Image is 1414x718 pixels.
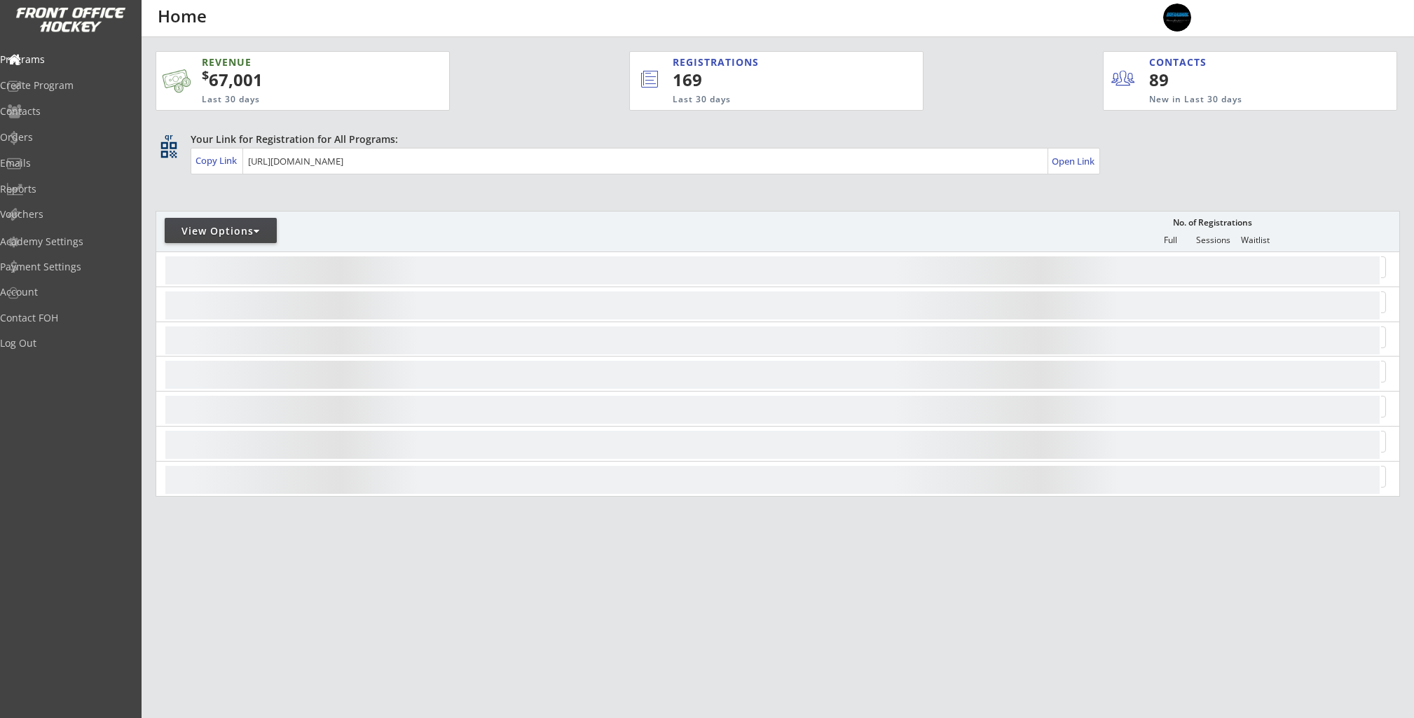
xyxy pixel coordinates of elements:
div: 169 [673,68,877,92]
div: Full [1150,235,1192,245]
div: 89 [1149,68,1235,92]
div: CONTACTS [1149,55,1213,69]
sup: $ [202,67,209,83]
div: No. of Registrations [1169,218,1256,228]
div: Open Link [1052,156,1096,167]
a: Open Link [1052,151,1096,171]
div: REGISTRATIONS [673,55,859,69]
div: 67,001 [202,68,406,92]
div: qr [160,132,177,141]
div: Copy Link [195,154,240,167]
div: Waitlist [1235,235,1277,245]
div: Sessions [1193,235,1235,245]
div: Your Link for Registration for All Programs: [191,132,1357,146]
button: qr_code [158,139,179,160]
div: View Options [165,224,277,238]
div: REVENUE [202,55,383,69]
div: Last 30 days [673,94,867,106]
div: New in Last 30 days [1149,94,1333,106]
div: Last 30 days [202,94,383,106]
